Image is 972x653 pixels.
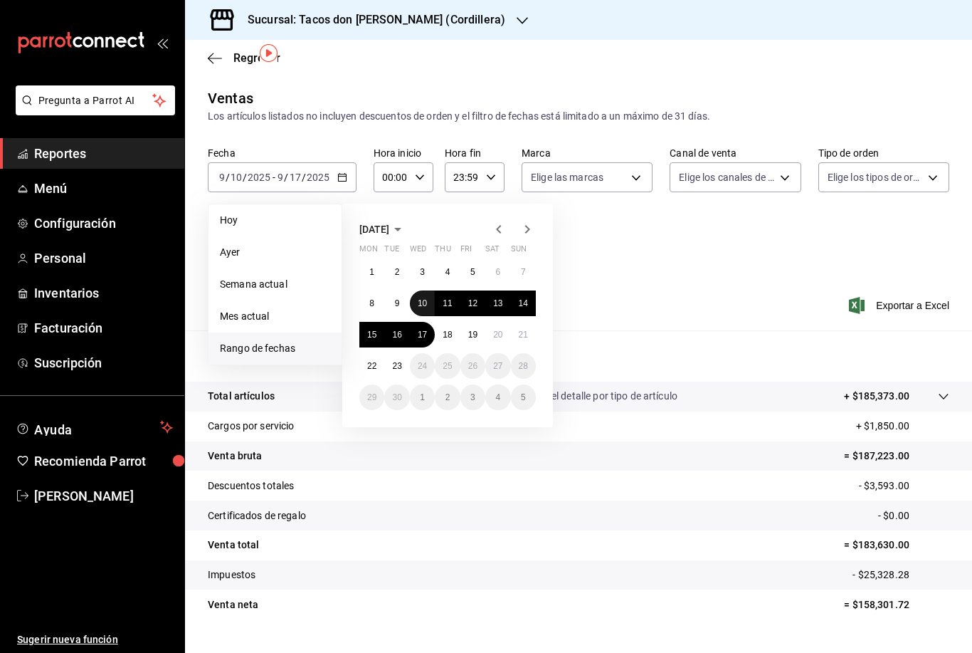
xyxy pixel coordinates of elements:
abbr: September 17, 2025 [418,330,427,340]
abbr: September 5, 2025 [470,267,475,277]
button: October 3, 2025 [460,385,485,410]
abbr: Saturday [485,244,500,259]
abbr: September 15, 2025 [367,330,376,340]
abbr: October 5, 2025 [521,392,526,402]
abbr: September 3, 2025 [420,267,425,277]
span: Personal [34,249,173,268]
button: September 12, 2025 [460,291,485,316]
p: Cargos por servicio [208,419,295,434]
abbr: October 1, 2025 [420,392,425,402]
span: / [284,172,288,183]
input: ---- [306,172,330,183]
button: September 17, 2025 [410,322,435,348]
span: / [302,172,306,183]
abbr: Monday [359,244,378,259]
abbr: Tuesday [384,244,398,259]
p: + $185,373.00 [844,389,909,404]
button: September 6, 2025 [485,259,510,285]
label: Fecha [208,148,356,158]
span: Menú [34,179,173,198]
p: Descuentos totales [208,479,294,493]
button: September 15, 2025 [359,322,384,348]
abbr: September 22, 2025 [367,361,376,371]
button: September 7, 2025 [511,259,536,285]
button: September 23, 2025 [384,353,409,379]
abbr: September 30, 2025 [392,392,401,402]
button: September 18, 2025 [435,322,460,348]
button: open_drawer_menu [157,37,168,48]
span: Inventarios [34,283,173,303]
span: Semana actual [220,277,330,292]
button: September 13, 2025 [485,291,510,316]
span: Elige los tipos de orden [828,170,923,184]
span: - [273,172,275,183]
span: / [243,172,247,183]
p: + $1,850.00 [856,419,949,434]
abbr: September 24, 2025 [418,361,427,371]
abbr: September 4, 2025 [445,267,450,277]
span: / [226,172,230,183]
abbr: September 20, 2025 [493,330,502,340]
button: September 16, 2025 [384,322,409,348]
p: = $158,301.72 [844,597,949,612]
abbr: September 27, 2025 [493,361,502,371]
a: Pregunta a Parrot AI [10,103,175,118]
abbr: September 16, 2025 [392,330,401,340]
abbr: September 9, 2025 [395,298,400,308]
button: September 3, 2025 [410,259,435,285]
button: October 2, 2025 [435,385,460,410]
abbr: Friday [460,244,472,259]
abbr: October 2, 2025 [445,392,450,402]
span: Elige los canales de venta [679,170,774,184]
p: Certificados de regalo [208,508,306,523]
button: September 29, 2025 [359,385,384,410]
button: Exportar a Excel [852,297,949,314]
label: Marca [522,148,653,158]
abbr: September 1, 2025 [369,267,374,277]
abbr: September 2, 2025 [395,267,400,277]
span: Facturación [34,318,173,338]
abbr: Wednesday [410,244,426,259]
img: Tooltip marker [260,44,278,62]
button: October 4, 2025 [485,385,510,410]
abbr: September 12, 2025 [468,298,477,308]
span: Sugerir nueva función [17,632,173,647]
button: September 2, 2025 [384,259,409,285]
abbr: September 21, 2025 [519,330,528,340]
p: Venta total [208,538,259,553]
p: Impuestos [208,568,255,583]
button: Pregunta a Parrot AI [16,85,175,115]
button: September 10, 2025 [410,291,435,316]
p: Total artículos [208,389,275,404]
button: September 25, 2025 [435,353,460,379]
input: -- [289,172,302,183]
button: September 14, 2025 [511,291,536,316]
input: -- [230,172,243,183]
span: Rango de fechas [220,341,330,356]
button: September 28, 2025 [511,353,536,379]
input: -- [277,172,284,183]
abbr: September 28, 2025 [519,361,528,371]
p: - $3,593.00 [859,479,949,493]
abbr: September 19, 2025 [468,330,477,340]
span: Reportes [34,144,173,163]
button: September 19, 2025 [460,322,485,348]
abbr: Sunday [511,244,527,259]
span: [DATE] [359,224,389,235]
p: Venta bruta [208,449,262,464]
button: October 5, 2025 [511,385,536,410]
button: September 5, 2025 [460,259,485,285]
abbr: September 10, 2025 [418,298,427,308]
span: Suscripción [34,353,173,372]
span: Configuración [34,214,173,233]
button: September 11, 2025 [435,291,460,316]
abbr: September 6, 2025 [495,267,500,277]
input: ---- [247,172,271,183]
abbr: September 13, 2025 [493,298,502,308]
abbr: September 7, 2025 [521,267,526,277]
abbr: September 26, 2025 [468,361,477,371]
label: Tipo de orden [818,148,949,158]
abbr: September 23, 2025 [392,361,401,371]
